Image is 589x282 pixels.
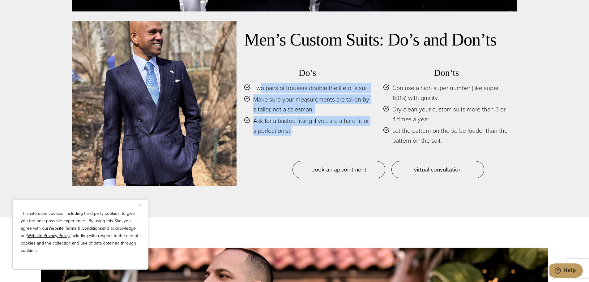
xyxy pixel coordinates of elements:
a: Website Terms & Conditions [49,225,102,232]
p: This site uses cookies, including third party cookies, to give you the best possible experience. ... [21,210,140,254]
a: virtual consultation [391,161,484,178]
button: Close [138,201,146,209]
span: Let the pattern on the tie be louder than the pattern on the suit. [392,126,510,145]
span: Two pairs of trousers double the life of a suit. [253,83,369,93]
span: virtual consultation [414,165,462,174]
a: Website Privacy Policy [27,232,70,239]
h2: Men’s Custom Suits: Do’s and Don’ts [244,29,510,51]
span: Ask for a basted fitting if you are a hard fit or a perfectionist. [253,116,371,136]
span: book an appointment [311,165,366,174]
span: Confuse a high super number (like super 180’s) with quality. [392,83,510,103]
a: book an appointment [292,161,385,178]
span: Make sure your measurements are taken by a tailor, not a salesman. [253,94,371,114]
iframe: Opens a widget where you can chat to one of our agents [549,263,583,279]
h3: Do’s [244,67,371,78]
h3: Don’ts [383,67,510,78]
span: Dry clean your custom suits more than 3 or 4 times a year. [392,104,510,124]
img: Close [138,204,141,206]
